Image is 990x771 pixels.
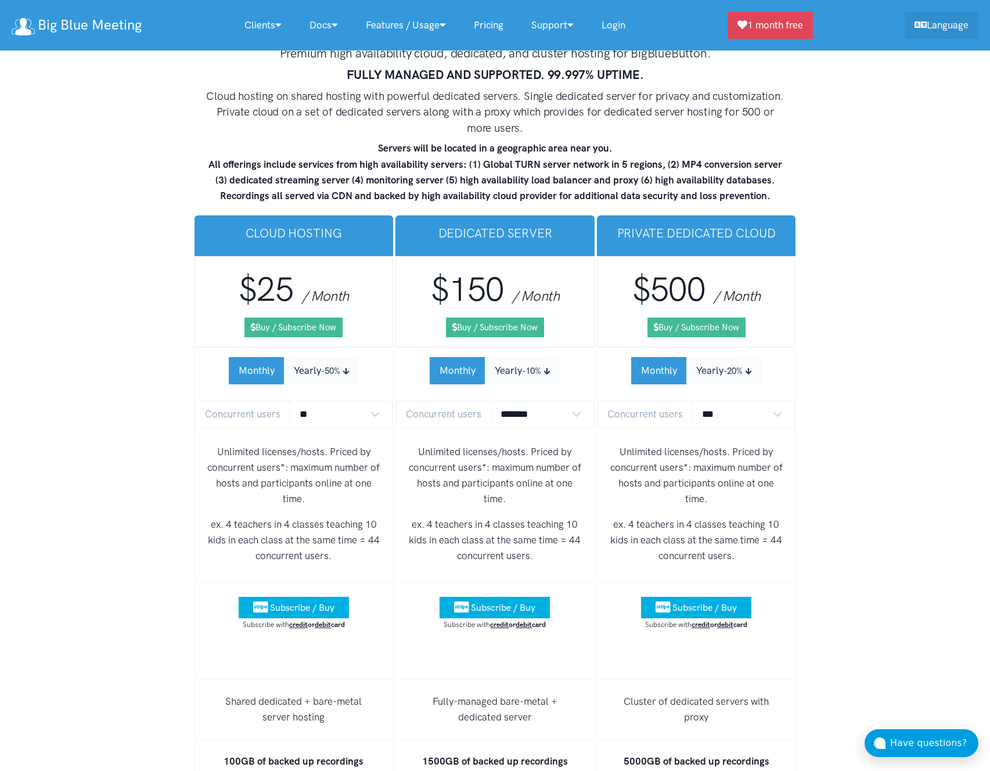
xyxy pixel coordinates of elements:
[195,401,290,428] span: Concurrent users
[485,357,560,384] button: Yearly-10%
[597,401,693,428] span: Concurrent users
[430,357,485,384] button: Monthly
[422,755,568,767] strong: 1500GB of backed up recordings
[460,13,517,38] a: Pricing
[396,401,491,428] span: Concurrent users
[430,357,560,384] div: Subscription Period
[204,444,384,507] p: Unlimited licenses/hosts. Priced by concurrent users*: maximum number of hosts and participants o...
[12,13,142,38] a: Big Blue Meeting
[289,620,345,629] strong: or card
[607,444,786,507] p: Unlimited licenses/hosts. Priced by concurrent users*: maximum number of hosts and participants o...
[204,517,384,564] p: ex. 4 teachers in 4 classes teaching 10 kids in each class at the same time = 44 concurrent users.
[865,729,978,757] button: Have questions?
[315,620,331,629] u: debit
[244,318,343,337] a: Buy / Subscribe Now
[243,620,345,629] small: Subscribe with
[588,13,639,38] a: Login
[686,357,761,384] button: Yearly-20%
[728,12,813,39] a: 1 month free
[302,287,349,304] span: / Month
[638,640,754,661] iframe: PayPal
[205,45,786,62] h3: Premium high availability cloud, dedicated, and cluster hosting for BigBlueButton.
[347,67,644,82] strong: FULLY MANAGED AND SUPPORTED. 99.997% UPTIME.
[522,366,541,376] small: -10%
[224,755,363,767] strong: 100GB of backed up recordings
[645,620,747,629] small: Subscribe with
[437,640,553,661] iframe: PayPal
[446,318,544,337] a: Buy / Subscribe Now
[431,269,504,309] span: $150
[195,680,394,740] li: Shared dedicated + bare-metal server hosting
[490,620,546,629] strong: or card
[516,620,532,629] u: debit
[284,357,359,384] button: Yearly-50%
[236,640,352,661] iframe: PayPal
[296,13,352,38] a: Docs
[597,680,796,740] li: Cluster of dedicated servers with proxy
[405,225,585,242] h3: Dedicated Server
[289,620,308,629] u: credit
[204,225,384,242] h3: Cloud Hosting
[714,287,761,304] span: / Month
[717,620,733,629] u: debit
[239,269,293,309] span: $25
[647,318,746,337] a: Buy / Subscribe Now
[490,620,509,629] u: credit
[231,13,296,38] a: Clients
[606,225,787,242] h3: Private Dedicated Cloud
[672,602,737,613] span: Subscribe / Buy
[444,620,546,629] small: Subscribe with
[405,517,585,564] p: ex. 4 teachers in 4 classes teaching 10 kids in each class at the same time = 44 concurrent users.
[321,366,340,376] small: -50%
[517,13,588,38] a: Support
[905,12,978,39] a: Language
[405,444,585,507] p: Unlimited licenses/hosts. Priced by concurrent users*: maximum number of hosts and participants o...
[270,602,334,613] span: Subscribe / Buy
[229,357,285,384] button: Monthly
[631,357,761,384] div: Subscription Period
[692,620,710,629] u: credit
[632,269,705,309] span: $500
[471,602,535,613] span: Subscribe / Buy
[607,517,786,564] p: ex. 4 teachers in 4 classes teaching 10 kids in each class at the same time = 44 concurrent users.
[352,13,460,38] a: Features / Usage
[692,620,747,629] strong: or card
[624,755,769,767] strong: 5000GB of backed up recordings
[395,680,595,740] li: Fully-managed bare-metal + dedicated server
[12,18,35,35] img: logo
[208,142,782,201] strong: Servers will be located in a geographic area near you. All offerings include services from high a...
[631,357,687,384] button: Monthly
[205,88,786,136] h4: Cloud hosting on shared hosting with powerful dedicated servers. Single dedicated server for priv...
[512,287,559,304] span: / Month
[890,736,978,751] div: Have questions?
[723,366,743,376] small: -20%
[229,357,359,384] div: Subscription Period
